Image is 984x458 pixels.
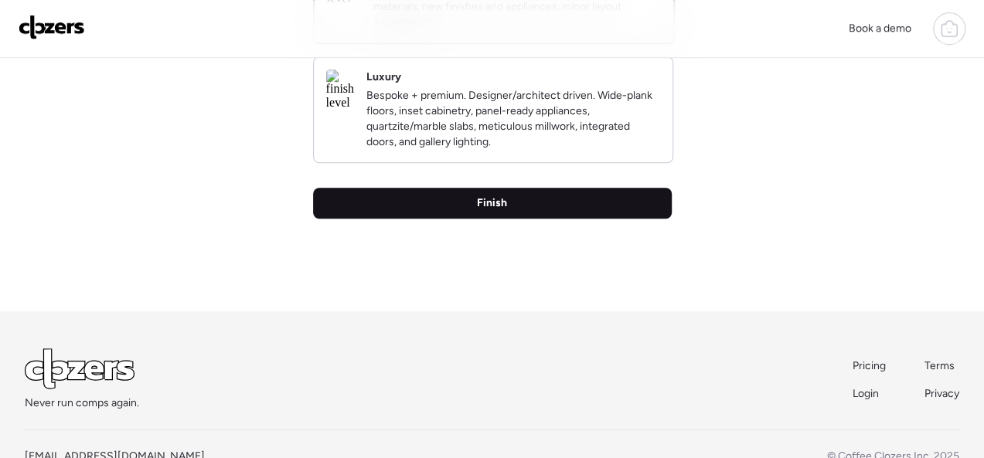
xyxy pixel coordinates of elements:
a: Privacy [924,386,959,402]
span: Login [853,387,879,400]
span: Pricing [853,359,886,372]
a: Terms [924,358,959,374]
span: Privacy [924,387,959,400]
span: Never run comps again. [25,395,139,411]
a: Login [853,386,887,402]
p: Bespoke + premium. Designer/architect driven. Wide-plank floors, inset cabinetry, panel-ready app... [366,88,660,150]
span: Finish [477,195,507,211]
h2: Luxury [366,70,401,85]
span: Book a demo [849,22,911,35]
span: Terms [924,359,955,372]
a: Pricing [853,358,887,374]
img: Logo Light [25,348,134,389]
img: Logo [19,15,85,39]
img: finish level [326,70,354,110]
